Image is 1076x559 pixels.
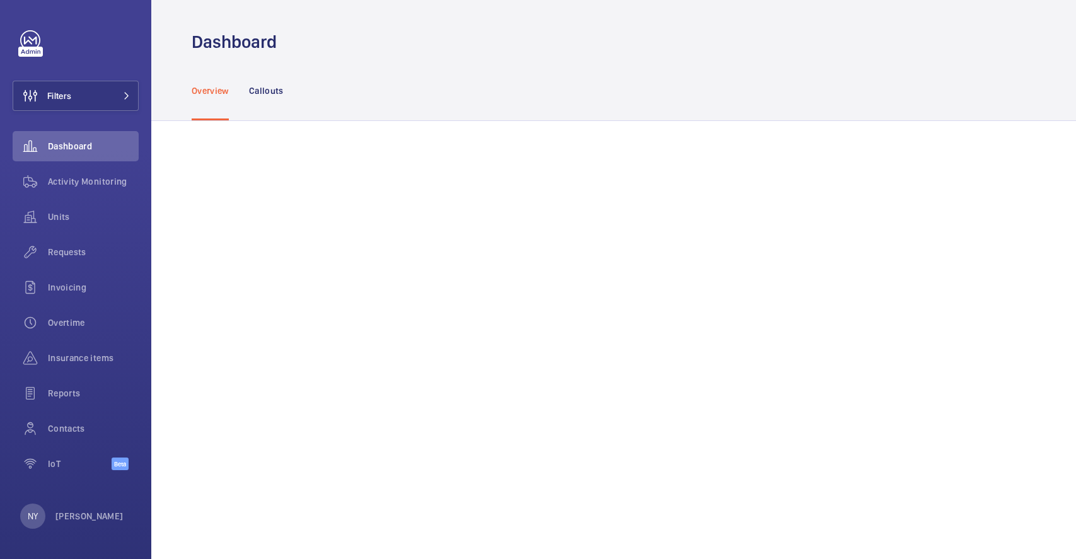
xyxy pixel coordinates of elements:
[48,352,139,364] span: Insurance items
[13,81,139,111] button: Filters
[48,387,139,400] span: Reports
[55,510,124,522] p: [PERSON_NAME]
[48,140,139,153] span: Dashboard
[48,281,139,294] span: Invoicing
[249,84,284,97] p: Callouts
[48,458,112,470] span: IoT
[48,210,139,223] span: Units
[192,84,229,97] p: Overview
[48,175,139,188] span: Activity Monitoring
[28,510,38,522] p: NY
[192,30,284,54] h1: Dashboard
[48,422,139,435] span: Contacts
[47,89,71,102] span: Filters
[112,458,129,470] span: Beta
[48,246,139,258] span: Requests
[48,316,139,329] span: Overtime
